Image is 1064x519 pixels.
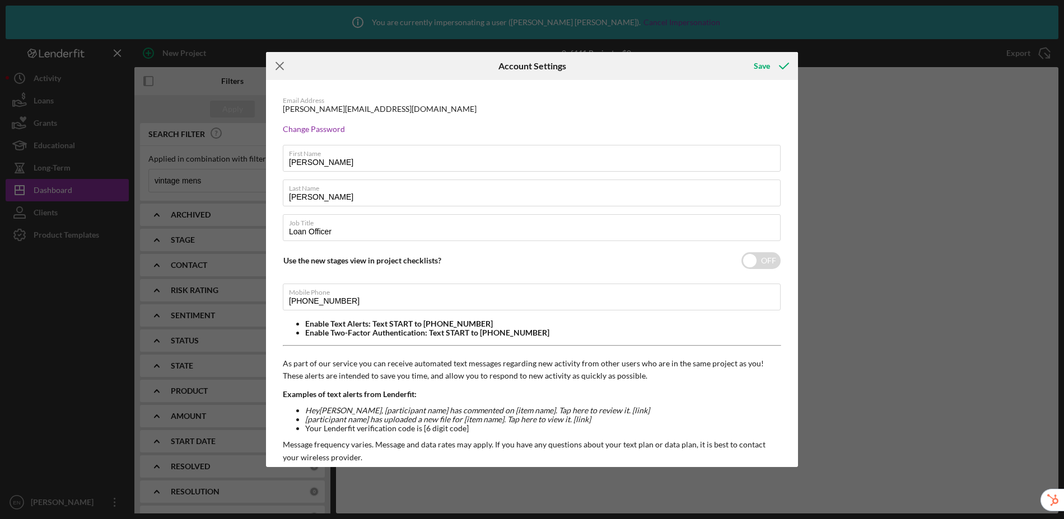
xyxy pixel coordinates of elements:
[283,256,441,265] label: Use the new stages view in project checklists?
[283,105,477,114] div: [PERSON_NAME][EMAIL_ADDRESS][DOMAIN_NAME]
[305,328,781,337] li: Enable Two-Factor Authentication: Text START to [PHONE_NUMBER]
[305,424,781,433] li: Your Lenderfit verification code is [6 digit code]
[743,55,798,77] button: Save
[283,388,781,400] p: Examples of text alerts from Lenderfit:
[283,125,781,134] div: Change Password
[305,406,781,415] li: Hey [PERSON_NAME] , [participant name] has commented on [item name]. Tap here to review it. [link]
[283,97,781,105] div: Email Address
[289,145,781,158] label: First Name
[754,55,770,77] div: Save
[305,415,781,424] li: [participant name] has uploaded a new file for [item name]. Tap here to view it. [link]
[289,180,781,192] label: Last Name
[498,61,566,71] h6: Account Settings
[289,284,781,296] label: Mobile Phone
[283,357,781,383] p: As part of our service you can receive automated text messages regarding new activity from other ...
[283,438,781,464] p: Message frequency varies. Message and data rates may apply. If you have any questions about your ...
[305,319,781,328] li: Enable Text Alerts: Text START to [PHONE_NUMBER]
[289,215,781,227] label: Job Title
